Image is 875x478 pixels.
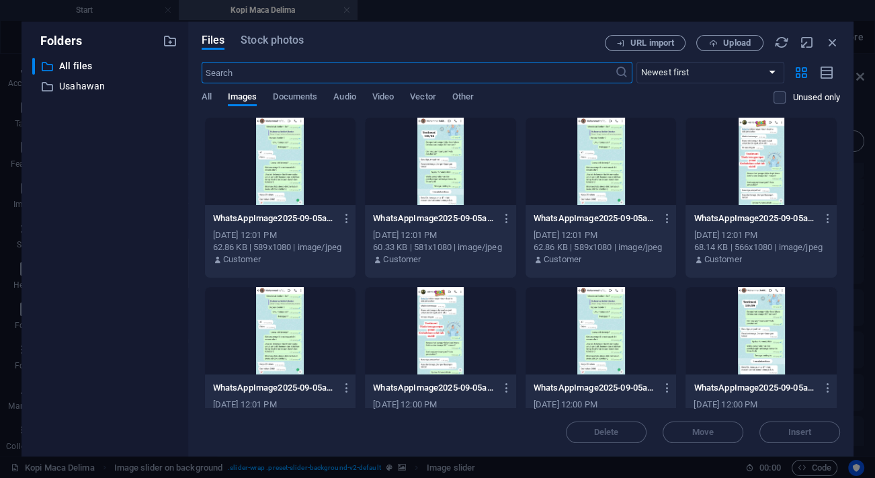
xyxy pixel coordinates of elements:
p: WhatsAppImage2025-09-05at2.42.15PM1-rvntN7HVB4aCh_Wio-w7cA.jpeg [213,212,335,225]
span: Upload [723,39,751,47]
span: Images [228,89,257,108]
p: Customer [223,253,261,266]
span: Files [202,32,225,48]
div: [DATE] 12:00 PM [694,399,829,411]
p: Customer [383,253,421,266]
div: 68.14 KB | 566x1080 | image/jpeg [694,241,829,253]
div: [DATE] 12:01 PM [213,229,348,241]
span: Video [372,89,394,108]
span: URL import [630,39,674,47]
i: Minimize [800,35,815,50]
button: Upload [696,35,763,51]
div: [DATE] 12:00 PM [373,399,508,411]
input: Search [202,62,615,83]
div: [DATE] 12:01 PM [373,229,508,241]
div: [DATE] 12:00 PM [534,399,669,411]
span: All [202,89,212,108]
div: [DATE] 12:01 PM [694,229,829,241]
span: Stock photos [241,32,304,48]
p: Customer [544,253,581,266]
span: Audio [333,89,356,108]
div: Usahawan [32,78,177,95]
p: WhatsAppImage2025-09-05at2.45.20PM-zUniBKAjMITEnQgT8qDxAQ.jpeg [213,382,335,394]
p: WhatsAppImage2025-09-05at2.45.21PM-HjKSW_gjLyE0b4aMWIoRxQ.jpeg [694,382,816,394]
p: WhatsAppImage2025-09-05at2.45.21PM2-MmR98jgK8jnTLiLP_TGGNA.jpeg [534,382,656,394]
div: 62.86 KB | 589x1080 | image/jpeg [534,241,669,253]
p: WhatsAppImage2025-09-05at2.42.16PM1-oLHt6SeoAeNalgRz-LCELw.jpeg [534,212,656,225]
p: WhatsAppImage2025-09-05at2.45.21PM1-aQSUtgQcX2FWvMxvIM34wg.jpeg [373,382,495,394]
p: All files [59,58,153,74]
span: Vector [410,89,436,108]
p: WhatsAppImage2025-09-05at2.42.16PM-fdzDhj_1qWddz18wwleuJA.jpeg [694,212,816,225]
p: Folders [32,32,82,50]
p: Usahawan [59,79,153,94]
i: Close [825,35,840,50]
p: WhatsAppImage2025-09-05at2.42.15PM2-xkI6ekkCivkg0SjKuf94Sg.jpeg [373,212,495,225]
button: URL import [605,35,685,51]
i: Reload [774,35,789,50]
div: ​ [32,58,35,75]
span: Other [452,89,474,108]
div: 62.86 KB | 589x1080 | image/jpeg [213,241,348,253]
span: Documents [273,89,317,108]
p: Customer [704,253,742,266]
p: Displays only files that are not in use on the website. Files added during this session can still... [792,91,840,104]
div: [DATE] 12:01 PM [534,229,669,241]
i: Create new folder [163,34,177,48]
div: [DATE] 12:01 PM [213,399,348,411]
div: 60.33 KB | 581x1080 | image/jpeg [373,241,508,253]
